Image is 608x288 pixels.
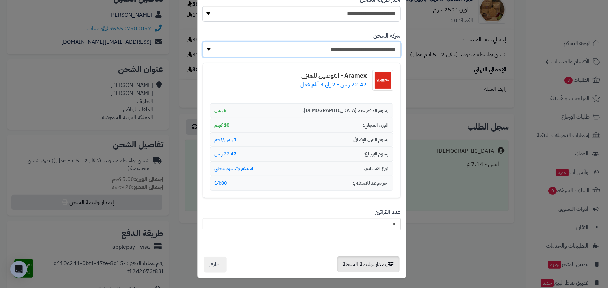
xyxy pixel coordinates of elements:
[204,257,227,273] button: اغلاق
[301,72,367,79] h4: Aramex - التوصيل للمنزل
[215,165,253,172] span: استلام وتسليم مجاني
[364,151,389,158] span: رسوم الإرجاع:
[303,107,389,114] span: رسوم الدفع عند [DEMOGRAPHIC_DATA]:
[374,32,401,40] label: شركه الشحن
[215,136,237,143] span: 1 ر.س/كجم
[352,136,389,143] span: رسوم الوزن الإضافي:
[215,151,237,158] span: 22.47 ر.س
[375,208,401,216] label: عدد الكراتين
[215,180,227,187] span: 14:00
[363,122,389,129] span: الوزن المجاني:
[353,180,389,187] span: آخر موعد للاستلام:
[215,107,227,114] span: 6 ر.س
[10,261,27,278] div: Open Intercom Messenger
[337,256,400,272] button: إصدار بوليصة الشحنة
[301,81,367,89] p: 22.47 ر.س - 2 إلى 3 أيام عمل
[215,122,230,129] span: 10 كجم
[364,165,389,172] span: نوع الاستلام:
[372,70,393,91] img: شعار شركة الشحن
